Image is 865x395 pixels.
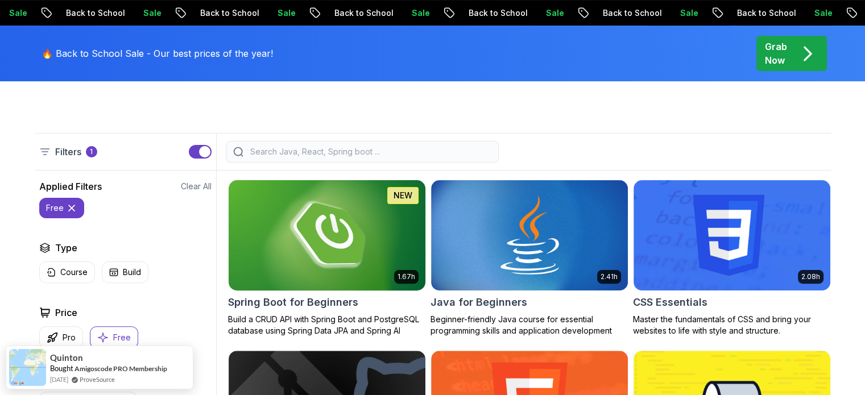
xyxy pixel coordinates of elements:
h2: CSS Essentials [633,294,707,310]
p: Filters [55,145,81,159]
a: Amigoscode PRO Membership [75,364,167,373]
p: 1 [90,147,93,156]
p: 1.67h [398,272,415,281]
a: Spring Boot for Beginners card1.67hNEWSpring Boot for BeginnersBuild a CRUD API with Spring Boot ... [228,180,426,336]
h2: Spring Boot for Beginners [228,294,358,310]
a: Java for Beginners card2.41hJava for BeginnersBeginner-friendly Java course for essential program... [431,180,628,336]
a: CSS Essentials card2.08hCSS EssentialsMaster the fundamentals of CSS and bring your websites to l... [633,180,831,336]
p: Back to School [726,7,803,19]
p: Pro [63,332,76,343]
p: Sale [803,7,839,19]
p: Master the fundamentals of CSS and bring your websites to life with style and structure. [633,314,831,336]
p: Grab Now [765,40,787,67]
img: Java for Beginners card [431,180,628,290]
p: Sale [132,7,168,19]
img: provesource social proof notification image [9,349,46,386]
span: Bought [50,364,73,373]
h2: Java for Beginners [431,294,527,310]
button: Course [39,261,95,283]
button: Free [90,326,138,348]
p: Beginner-friendly Java course for essential programming skills and application development [431,314,628,336]
h2: Applied Filters [39,180,102,193]
span: [DATE] [50,375,68,384]
p: Build [123,267,141,278]
span: Quinton [50,353,83,363]
p: 2.41h [601,272,618,281]
p: Sale [669,7,705,19]
a: ProveSource [80,375,115,384]
p: Back to School [457,7,535,19]
img: Spring Boot for Beginners card [224,177,430,293]
p: Course [60,267,88,278]
input: Search Java, React, Spring boot ... [248,146,491,157]
p: Back to School [55,7,132,19]
p: Sale [400,7,437,19]
h2: Price [55,306,77,319]
p: Free [113,332,131,343]
button: free [39,198,84,218]
p: Back to School [189,7,266,19]
button: Build [102,261,148,283]
p: Back to School [323,7,400,19]
button: Pro [39,326,83,348]
p: Back to School [591,7,669,19]
p: 🔥 Back to School Sale - Our best prices of the year! [42,47,273,60]
img: CSS Essentials card [634,180,830,290]
p: free [46,202,64,214]
button: Clear All [181,181,212,192]
p: NEW [394,190,412,201]
p: 2.08h [801,272,820,281]
p: Sale [535,7,571,19]
p: Sale [266,7,303,19]
h2: Type [55,241,77,255]
p: Build a CRUD API with Spring Boot and PostgreSQL database using Spring Data JPA and Spring AI [228,314,426,336]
